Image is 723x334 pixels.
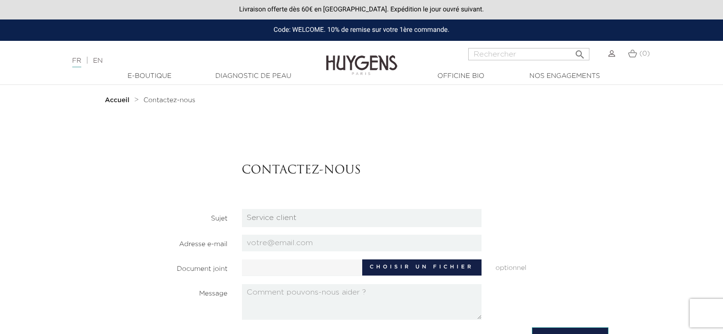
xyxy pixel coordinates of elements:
[639,50,650,57] span: (0)
[67,55,294,67] div: |
[72,57,81,67] a: FR
[517,71,612,81] a: Nos engagements
[326,40,397,76] img: Huygens
[105,96,132,104] a: Accueil
[571,45,588,58] button: 
[242,164,608,178] h3: Contactez-nous
[108,259,235,274] label: Document joint
[574,46,586,57] i: 
[414,71,509,81] a: Officine Bio
[242,235,482,251] input: votre@email.com
[144,97,195,104] span: Contactez-nous
[102,71,197,81] a: E-Boutique
[108,235,235,249] label: Adresse e-mail
[108,209,235,224] label: Sujet
[93,57,103,64] a: EN
[105,97,130,104] strong: Accueil
[206,71,301,81] a: Diagnostic de peau
[108,284,235,299] label: Message
[489,259,616,273] span: optionnel
[468,48,589,60] input: Rechercher
[144,96,195,104] a: Contactez-nous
